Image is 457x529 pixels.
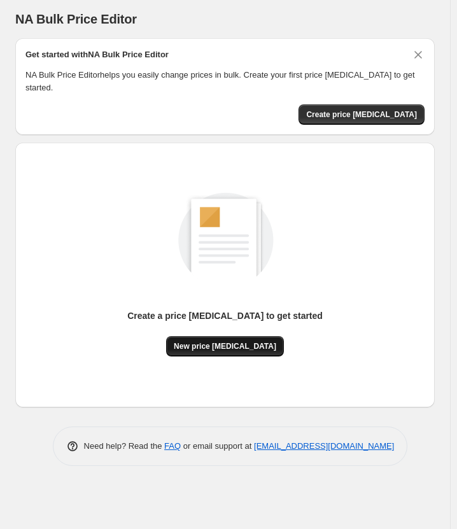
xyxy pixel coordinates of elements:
span: Need help? Read the [84,441,165,451]
h2: Get started with NA Bulk Price Editor [25,48,169,61]
span: or email support at [181,441,254,451]
button: Create price change job [299,104,425,125]
button: New price [MEDICAL_DATA] [166,336,284,356]
span: NA Bulk Price Editor [15,12,137,26]
span: New price [MEDICAL_DATA] [174,341,276,351]
button: Dismiss card [412,48,425,61]
p: Create a price [MEDICAL_DATA] to get started [127,309,323,322]
span: Create price [MEDICAL_DATA] [306,109,417,120]
p: NA Bulk Price Editor helps you easily change prices in bulk. Create your first price [MEDICAL_DAT... [25,69,425,94]
a: [EMAIL_ADDRESS][DOMAIN_NAME] [254,441,394,451]
a: FAQ [164,441,181,451]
